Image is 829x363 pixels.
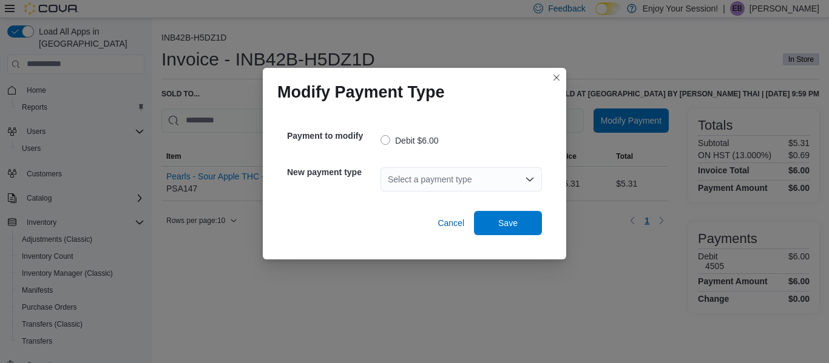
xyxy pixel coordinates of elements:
[277,82,445,102] h1: Modify Payment Type
[498,217,518,229] span: Save
[287,160,378,184] h5: New payment type
[525,175,535,184] button: Open list of options
[381,133,439,148] label: Debit $6.00
[474,211,542,235] button: Save
[549,70,564,85] button: Closes this modal window
[433,211,469,235] button: Cancel
[388,172,389,187] input: Accessible screen reader label
[438,217,464,229] span: Cancel
[287,124,378,148] h5: Payment to modify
